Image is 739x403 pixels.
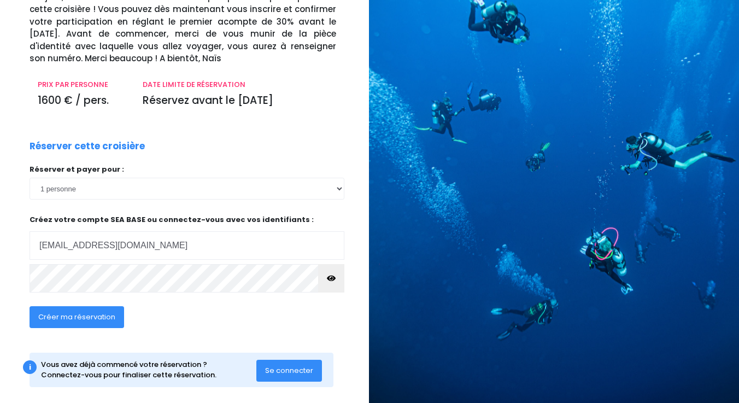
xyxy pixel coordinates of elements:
p: Créez votre compte SEA BASE ou connectez-vous avec vos identifiants : [30,214,344,260]
a: Se connecter [256,365,322,375]
p: Réserver cette croisière [30,139,145,154]
p: PRIX PAR PERSONNE [38,79,126,90]
button: Se connecter [256,360,322,382]
p: Réserver et payer pour : [30,164,344,175]
div: Vous avez déjà commencé votre réservation ? Connectez-vous pour finaliser cette réservation. [41,359,257,381]
button: Créer ma réservation [30,306,124,328]
div: i [23,360,37,374]
span: Se connecter [265,365,313,376]
p: 1600 € / pers. [38,93,126,109]
p: DATE LIMITE DE RÉSERVATION [143,79,336,90]
input: Adresse email [30,231,344,260]
span: Créer ma réservation [38,312,115,322]
p: Réservez avant le [DATE] [143,93,336,109]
